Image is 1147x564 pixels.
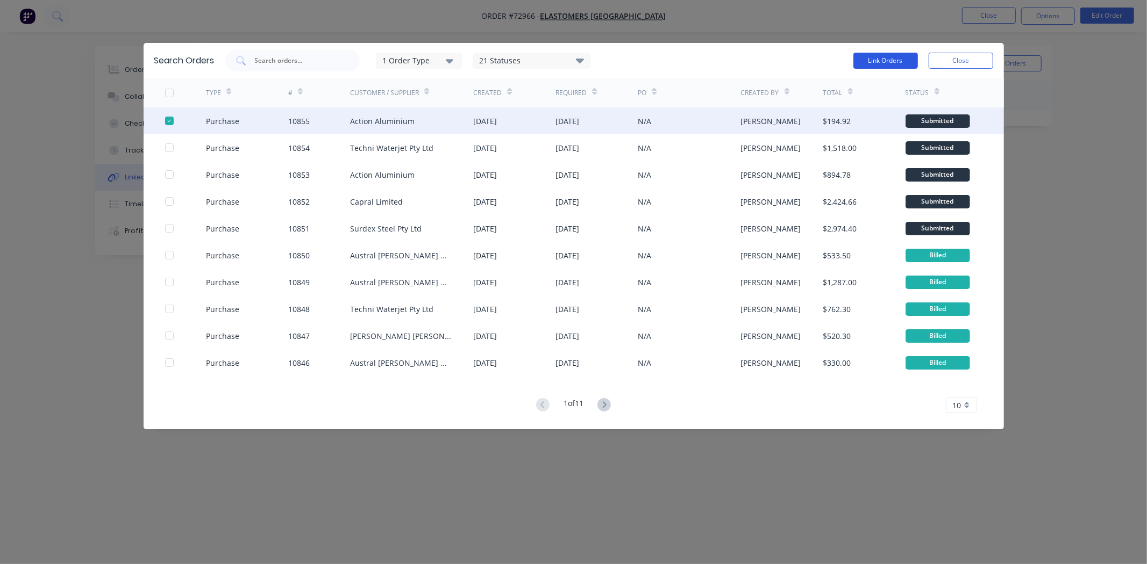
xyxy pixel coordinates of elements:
[638,223,651,234] div: N/A
[288,169,310,180] div: 10853
[206,142,239,154] div: Purchase
[288,330,310,342] div: 10847
[206,169,239,180] div: Purchase
[473,250,497,261] div: [DATE]
[638,88,646,98] div: PO
[564,397,583,413] div: 1 of 11
[473,169,497,180] div: [DATE]
[350,303,433,315] div: Techni Waterjet Pty Ltd
[473,142,497,154] div: [DATE]
[823,303,851,315] div: $762.30
[473,223,497,234] div: [DATE]
[823,330,851,342] div: $520.30
[741,88,779,98] div: Created By
[741,330,801,342] div: [PERSON_NAME]
[473,330,497,342] div: [DATE]
[638,169,651,180] div: N/A
[350,142,433,154] div: Techni Waterjet Pty Ltd
[206,277,239,288] div: Purchase
[555,196,579,207] div: [DATE]
[823,223,857,234] div: $2,974.40
[906,249,970,262] div: Billed
[906,329,970,343] div: Billed
[350,330,452,342] div: [PERSON_NAME] [PERSON_NAME] [GEOGRAPHIC_DATA]
[823,115,851,127] div: $194.92
[741,169,801,180] div: [PERSON_NAME]
[638,250,651,261] div: N/A
[206,330,239,342] div: Purchase
[382,55,454,66] div: 1 Order Type
[206,196,239,207] div: Purchase
[473,88,502,98] div: Created
[741,303,801,315] div: [PERSON_NAME]
[906,356,970,370] div: Billed
[906,141,970,155] div: Submitted
[741,115,801,127] div: [PERSON_NAME]
[741,196,801,207] div: [PERSON_NAME]
[853,53,918,69] button: Link Orders
[555,357,579,368] div: [DATE]
[254,55,343,66] input: Search orders...
[473,357,497,368] div: [DATE]
[350,115,415,127] div: Action Aluminium
[741,277,801,288] div: [PERSON_NAME]
[906,168,970,182] div: Submitted
[206,303,239,315] div: Purchase
[350,223,422,234] div: Surdex Steel Pty Ltd
[741,357,801,368] div: [PERSON_NAME]
[823,277,857,288] div: $1,287.00
[206,115,239,127] div: Purchase
[288,277,310,288] div: 10849
[288,115,310,127] div: 10855
[638,196,651,207] div: N/A
[906,222,970,235] div: Submitted
[823,142,857,154] div: $1,518.00
[906,114,970,128] div: Submitted
[741,223,801,234] div: [PERSON_NAME]
[376,53,462,69] button: 1 Order Type
[350,88,419,98] div: Customer / Supplier
[823,196,857,207] div: $2,424.66
[555,223,579,234] div: [DATE]
[288,223,310,234] div: 10851
[823,88,843,98] div: Total
[288,88,293,98] div: #
[929,53,993,69] button: Close
[555,277,579,288] div: [DATE]
[823,169,851,180] div: $894.78
[206,223,239,234] div: Purchase
[206,357,239,368] div: Purchase
[473,55,590,67] div: 21 Statuses
[638,330,651,342] div: N/A
[823,357,851,368] div: $330.00
[288,357,310,368] div: 10846
[638,303,651,315] div: N/A
[350,357,452,368] div: Austral [PERSON_NAME] Metals
[473,115,497,127] div: [DATE]
[741,142,801,154] div: [PERSON_NAME]
[638,115,651,127] div: N/A
[288,196,310,207] div: 10852
[350,250,452,261] div: Austral [PERSON_NAME] Metals
[906,195,970,208] div: Submitted
[906,88,929,98] div: Status
[638,142,651,154] div: N/A
[555,115,579,127] div: [DATE]
[555,250,579,261] div: [DATE]
[555,142,579,154] div: [DATE]
[638,277,651,288] div: N/A
[288,303,310,315] div: 10848
[555,88,587,98] div: Required
[473,303,497,315] div: [DATE]
[638,357,651,368] div: N/A
[350,196,403,207] div: Capral Limited
[555,303,579,315] div: [DATE]
[906,276,970,289] div: Billed
[555,169,579,180] div: [DATE]
[206,88,221,98] div: TYPE
[350,169,415,180] div: Action Aluminium
[288,142,310,154] div: 10854
[288,250,310,261] div: 10850
[555,330,579,342] div: [DATE]
[473,277,497,288] div: [DATE]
